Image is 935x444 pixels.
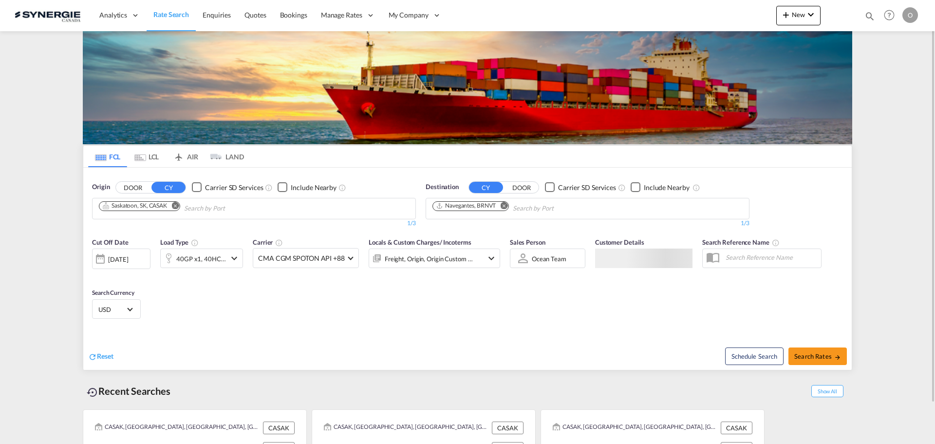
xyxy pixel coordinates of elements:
md-icon: Unchecked: Search for CY (Container Yard) services for all selected carriers.Checked : Search for... [618,184,626,192]
md-tab-item: LCL [127,146,166,167]
div: Press delete to remove this chip. [436,202,498,210]
span: Customer Details [595,238,644,246]
div: 1/3 [426,219,749,228]
span: Sales Person [510,238,545,246]
div: Freight Origin Origin Custom Destination Destination Custom Factory Stuffingicon-chevron-down [369,249,500,268]
button: DOOR [505,182,539,193]
button: CY [151,182,186,193]
md-select: Select Currency: $ USDUnited States Dollar [97,302,135,316]
span: Enquiries [203,11,231,19]
md-icon: Your search will be saved by the below given name [772,239,780,247]
md-icon: icon-information-outline [191,239,199,247]
md-checkbox: Checkbox No Ink [278,182,337,193]
md-icon: The selected Trucker/Carrierwill be displayed in the rate results If the rates are from another f... [275,239,283,247]
div: CASAK [492,422,524,434]
img: 1f56c880d42311ef80fc7dca854c8e59.png [15,4,80,26]
div: Saskatoon, SK, CASAK [102,202,167,210]
md-tab-item: AIR [166,146,205,167]
button: CY [469,182,503,193]
span: Destination [426,182,459,192]
md-icon: icon-plus 400-fg [780,9,792,20]
md-icon: Unchecked: Ignores neighbouring ports when fetching rates.Checked : Includes neighbouring ports w... [338,184,346,192]
md-icon: icon-arrow-right [834,354,841,361]
div: CASAK [721,422,752,434]
button: Remove [494,202,508,212]
md-icon: Unchecked: Ignores neighbouring ports when fetching rates.Checked : Includes neighbouring ports w... [692,184,700,192]
span: Origin [92,182,110,192]
md-tab-item: LAND [205,146,244,167]
span: Locals & Custom Charges [369,238,471,246]
span: Show All [811,385,843,397]
span: Cut Off Date [92,238,129,246]
div: O [902,7,918,23]
button: DOOR [116,182,150,193]
div: 1/3 [92,219,416,228]
img: LCL+%26+FCL+BACKGROUND.png [83,31,852,144]
md-icon: icon-chevron-down [805,9,817,20]
md-icon: icon-refresh [88,352,97,361]
div: 40GP x1 40HC x1 [176,252,226,266]
md-chips-wrap: Chips container. Use arrow keys to select chips. [431,198,609,216]
md-icon: Unchecked: Search for CY (Container Yard) services for all selected carriers.Checked : Search for... [265,184,273,192]
input: Chips input. [513,201,605,216]
button: Note: By default Schedule search will only considerorigin ports, destination ports and cut off da... [725,347,784,365]
div: icon-refreshReset [88,351,113,362]
md-pagination-wrapper: Use the left and right arrow keys to navigate between tabs [88,146,244,167]
div: Freight Origin Origin Custom Destination Destination Custom Factory Stuffing [385,252,473,266]
span: Bookings [280,11,307,19]
span: Analytics [99,10,127,20]
span: Load Type [160,238,199,246]
md-checkbox: Checkbox No Ink [192,182,263,193]
span: Reset [97,352,113,360]
div: Include Nearby [644,183,690,193]
md-checkbox: Checkbox No Ink [631,182,690,193]
div: [DATE] [92,249,150,269]
md-icon: icon-chevron-down [228,252,240,264]
div: icon-magnify [864,11,875,25]
span: Carrier [253,238,283,246]
span: USD [98,305,126,314]
span: CMA CGM SPOTON API +88 [258,253,345,263]
md-icon: icon-magnify [864,11,875,21]
md-icon: icon-airplane [173,151,185,158]
div: OriginDOOR CY Checkbox No InkUnchecked: Search for CY (Container Yard) services for all selected ... [83,168,852,370]
span: Search Rates [794,352,841,360]
span: Quotes [244,11,266,19]
button: Remove [165,202,180,212]
span: Rate Search [153,10,189,19]
span: My Company [389,10,429,20]
input: Search Reference Name [721,250,821,265]
md-checkbox: Checkbox No Ink [545,182,616,193]
div: 40GP x1 40HC x1icon-chevron-down [160,249,243,268]
div: Recent Searches [83,380,174,402]
div: [DATE] [108,255,128,264]
div: Navegantes, BRNVT [436,202,496,210]
md-icon: icon-backup-restore [87,386,98,398]
div: CASAK, Saskatoon, SK, Canada, North America, Americas [324,422,489,434]
div: Include Nearby [291,183,337,193]
div: CASAK, Saskatoon, SK, Canada, North America, Americas [95,422,261,434]
md-chips-wrap: Chips container. Use arrow keys to select chips. [97,198,280,216]
span: Manage Rates [321,10,362,20]
div: Ocean team [532,255,566,263]
md-select: Sales Person: Ocean team [531,251,567,266]
span: New [780,11,817,19]
button: Search Ratesicon-arrow-right [788,347,847,365]
div: Carrier SD Services [205,183,263,193]
div: Press delete to remove this chip. [102,202,169,210]
span: / Incoterms [440,238,471,246]
md-tab-item: FCL [88,146,127,167]
input: Chips input. [184,201,277,216]
button: icon-plus 400-fgNewicon-chevron-down [776,6,821,25]
md-icon: icon-chevron-down [486,252,497,264]
span: Search Currency [92,289,134,296]
div: Carrier SD Services [558,183,616,193]
span: Search Reference Name [702,238,780,246]
div: CASAK [263,422,295,434]
span: Help [881,7,898,23]
div: Help [881,7,902,24]
md-datepicker: Select [92,268,99,281]
div: CASAK, Saskatoon, SK, Canada, North America, Americas [553,422,718,434]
